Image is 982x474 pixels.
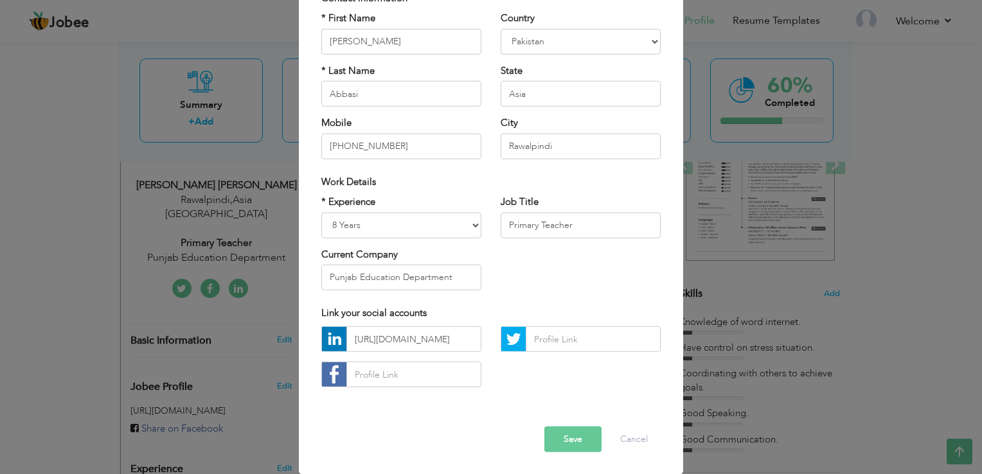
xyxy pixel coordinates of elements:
[501,195,539,209] label: Job Title
[526,326,661,352] input: Profile Link
[321,247,398,261] label: Current Company
[321,195,375,209] label: * Experience
[321,12,375,25] label: * First Name
[322,362,346,387] img: facebook
[544,426,602,452] button: Save
[346,326,481,352] input: Profile Link
[321,306,427,319] span: Link your social accounts
[322,327,346,351] img: linkedin
[321,64,375,78] label: * Last Name
[321,116,352,130] label: Mobile
[607,426,661,452] button: Cancel
[501,116,518,130] label: City
[346,362,481,387] input: Profile Link
[321,175,376,188] span: Work Details
[501,12,535,25] label: Country
[501,64,522,78] label: State
[501,327,526,351] img: Twitter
